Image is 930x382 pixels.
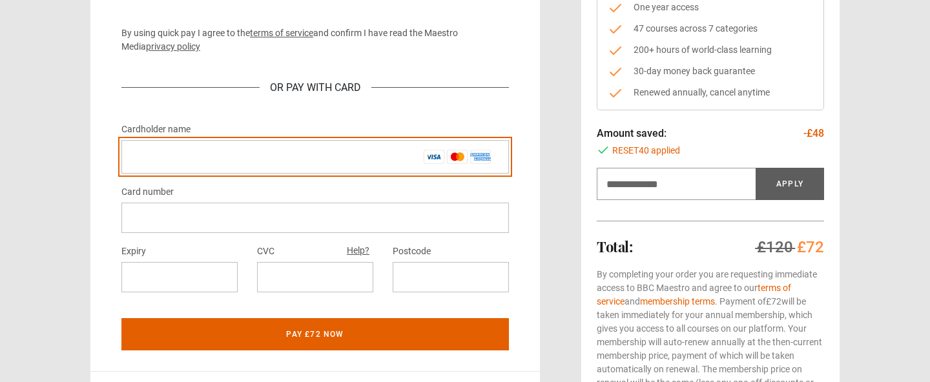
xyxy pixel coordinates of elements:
[766,296,781,307] span: £72
[267,271,363,283] iframe: Secure CVC input frame
[403,271,499,283] iframe: Secure postal code input frame
[608,86,813,99] li: Renewed annually, cancel anytime
[608,22,813,35] li: 47 courses across 7 categories
[797,238,824,256] span: £72
[640,296,715,307] a: membership terms
[608,43,813,57] li: 200+ hours of world-class learning
[121,26,509,54] p: By using quick pay I agree to the and confirm I have read the Maestro Media
[612,144,680,157] span: RESET40 applied
[260,80,371,95] div: Or Pay With Card
[146,41,200,52] a: privacy policy
[121,244,146,259] label: Expiry
[121,122,191,137] label: Cardholder name
[343,243,373,259] button: Help?
[250,28,313,38] a: terms of service
[597,126,666,141] p: Amount saved:
[121,318,509,350] button: Pay £72 now
[393,244,431,259] label: Postcode
[257,244,274,259] label: CVC
[757,238,793,256] span: £120
[597,239,632,254] h2: Total:
[608,65,813,78] li: 30-day money back guarantee
[756,168,824,200] button: Apply
[121,185,174,200] label: Card number
[608,1,813,14] li: One year access
[132,271,227,283] iframe: Secure expiration date input frame
[132,212,499,224] iframe: Secure card number input frame
[803,126,824,141] p: -£48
